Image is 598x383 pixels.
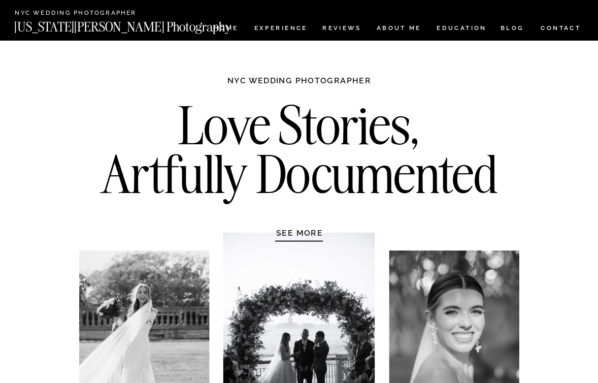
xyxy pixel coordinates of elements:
[252,228,347,238] a: SEE MORE
[501,25,524,34] a: BLOG
[212,25,240,34] a: HOME
[540,23,581,34] a: CONTACT
[206,76,392,95] h1: NYC WEDDING PHOTOGRAPHER
[15,10,164,18] a: NYC Wedding Photographer
[254,25,307,34] a: Experience
[14,20,264,29] a: [US_STATE][PERSON_NAME] Photography
[90,101,509,206] h2: Love Stories, Artfully Documented
[376,25,421,34] a: ABOUT ME
[322,25,360,34] a: REVIEWS
[436,25,488,34] a: EDUCATION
